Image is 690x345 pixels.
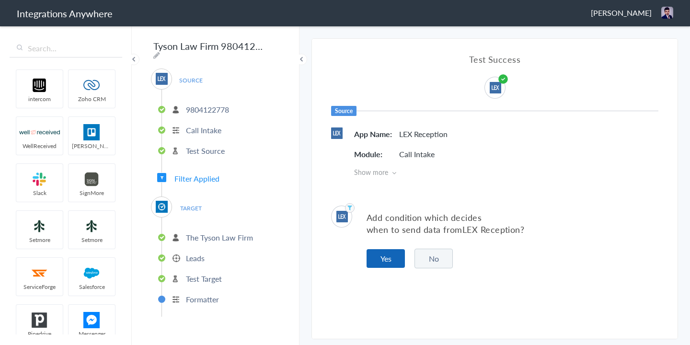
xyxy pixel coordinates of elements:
[16,95,63,103] span: intercom
[69,330,115,338] span: Messenger
[19,77,60,93] img: intercom-logo.svg
[354,149,397,160] h5: Module
[186,273,222,284] p: Test Target
[71,171,112,187] img: signmore-logo.png
[10,39,122,57] input: Search...
[69,283,115,291] span: Salesforce
[71,124,112,140] img: trello.png
[156,73,168,85] img: lex-app-logo.svg
[172,74,209,87] span: SOURCE
[186,145,225,156] p: Test Source
[71,77,112,93] img: zoho-logo.svg
[354,167,658,177] span: Show more
[462,223,520,235] span: LEX Reception
[71,265,112,281] img: salesforce-logo.svg
[186,125,221,136] p: Call Intake
[16,142,63,150] span: WellReceived
[186,232,253,243] p: The Tyson Law Firm
[69,236,115,244] span: Setmore
[156,201,168,213] img: Clio.jpg
[367,211,658,235] p: Add condition which decides when to send data from ?
[399,149,435,160] p: Call Intake
[17,7,113,20] h1: Integrations Anywhere
[661,7,673,19] img: 6cb3bdef-2cb1-4bb6-a8e6-7bc585f3ab5e.jpeg
[591,7,652,18] span: [PERSON_NAME]
[69,142,115,150] span: [PERSON_NAME]
[414,249,453,268] button: No
[16,330,63,338] span: Pipedrive
[354,128,397,139] h5: App Name
[69,95,115,103] span: Zoho CRM
[71,218,112,234] img: setmoreNew.jpg
[336,211,348,222] img: lex-app-logo.svg
[399,128,448,139] p: LEX Reception
[331,53,658,65] h4: Test Success
[172,202,209,215] span: TARGET
[186,294,219,305] p: Formatter
[331,127,343,139] img: lex-app-logo.svg
[186,253,205,264] p: Leads
[174,173,219,184] span: Filter Applied
[367,249,405,268] button: Yes
[331,106,356,116] h6: Source
[19,124,60,140] img: wr-logo.svg
[16,283,63,291] span: ServiceForge
[186,104,229,115] p: 9804122778
[69,189,115,197] span: SignMore
[16,236,63,244] span: Setmore
[19,265,60,281] img: serviceforge-icon.png
[490,82,501,93] img: lex-app-logo.svg
[19,171,60,187] img: slack-logo.svg
[19,218,60,234] img: setmoreNew.jpg
[16,189,63,197] span: Slack
[71,312,112,328] img: FBM.png
[19,312,60,328] img: pipedrive.png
